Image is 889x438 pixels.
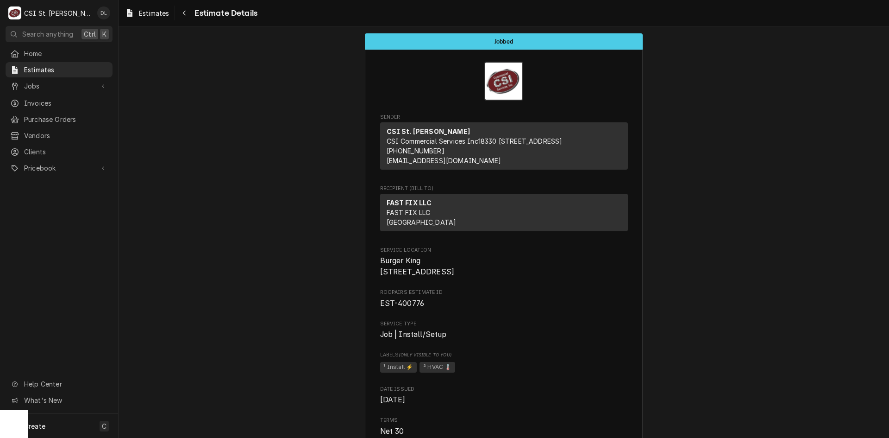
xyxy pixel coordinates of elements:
[380,298,628,309] span: Roopairs Estimate ID
[387,147,444,155] a: [PHONE_NUMBER]
[380,194,628,231] div: Recipient (Bill To)
[380,122,628,173] div: Sender
[6,62,113,77] a: Estimates
[6,46,113,61] a: Home
[380,194,628,235] div: Recipient (Bill To)
[139,8,169,18] span: Estimates
[6,95,113,111] a: Invoices
[387,157,501,165] a: [EMAIL_ADDRESS][DOMAIN_NAME]
[380,395,406,404] span: [DATE]
[380,185,628,235] div: Estimate Recipient
[102,421,106,431] span: C
[380,427,404,436] span: Net 30
[380,394,628,406] span: Date Issued
[380,417,628,437] div: Terms
[399,352,451,357] span: (Only Visible to You)
[380,361,628,375] span: [object Object]
[380,289,628,309] div: Roopairs Estimate ID
[6,376,113,392] a: Go to Help Center
[24,49,108,58] span: Home
[365,33,643,50] div: Status
[22,29,73,39] span: Search anything
[24,81,94,91] span: Jobs
[380,330,447,339] span: Job | Install/Setup
[84,29,96,39] span: Ctrl
[380,426,628,437] span: Terms
[380,351,628,359] span: Labels
[177,6,192,20] button: Navigate back
[24,147,108,157] span: Clients
[495,38,513,44] span: Jobbed
[380,351,628,374] div: [object Object]
[6,78,113,94] a: Go to Jobs
[380,185,628,192] span: Recipient (Bill To)
[24,395,107,405] span: What's New
[121,6,173,21] a: Estimates
[380,362,417,373] span: ¹ Install ⚡️
[24,8,92,18] div: CSI St. [PERSON_NAME]
[484,62,523,101] img: Logo
[24,422,45,430] span: Create
[380,299,425,308] span: EST-400776
[380,122,628,170] div: Sender
[8,6,21,19] div: C
[380,417,628,424] span: Terms
[192,7,257,19] span: Estimate Details
[387,137,563,145] span: CSI Commercial Services Inc18330 [STREET_ADDRESS]
[380,289,628,296] span: Roopairs Estimate ID
[102,29,106,39] span: K
[380,320,628,340] div: Service Type
[24,379,107,389] span: Help Center
[419,362,455,373] span: ² HVAC 🌡️
[6,393,113,408] a: Go to What's New
[24,131,108,140] span: Vendors
[387,127,470,135] strong: CSI St. [PERSON_NAME]
[6,26,113,42] button: Search anythingCtrlK
[380,114,628,174] div: Estimate Sender
[24,65,108,75] span: Estimates
[24,114,108,124] span: Purchase Orders
[380,114,628,121] span: Sender
[380,247,628,254] span: Service Location
[380,247,628,278] div: Service Location
[6,128,113,143] a: Vendors
[387,209,457,226] span: FAST FIX LLC [GEOGRAPHIC_DATA]
[97,6,110,19] div: David Lindsey's Avatar
[380,256,455,276] span: Burger King [STREET_ADDRESS]
[24,98,108,108] span: Invoices
[380,255,628,277] span: Service Location
[6,144,113,159] a: Clients
[380,386,628,406] div: Date Issued
[380,329,628,340] span: Service Type
[8,6,21,19] div: CSI St. Louis's Avatar
[6,112,113,127] a: Purchase Orders
[97,6,110,19] div: DL
[24,163,94,173] span: Pricebook
[6,160,113,176] a: Go to Pricebook
[380,386,628,393] span: Date Issued
[380,320,628,328] span: Service Type
[387,199,432,207] strong: FAST FIX LLC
